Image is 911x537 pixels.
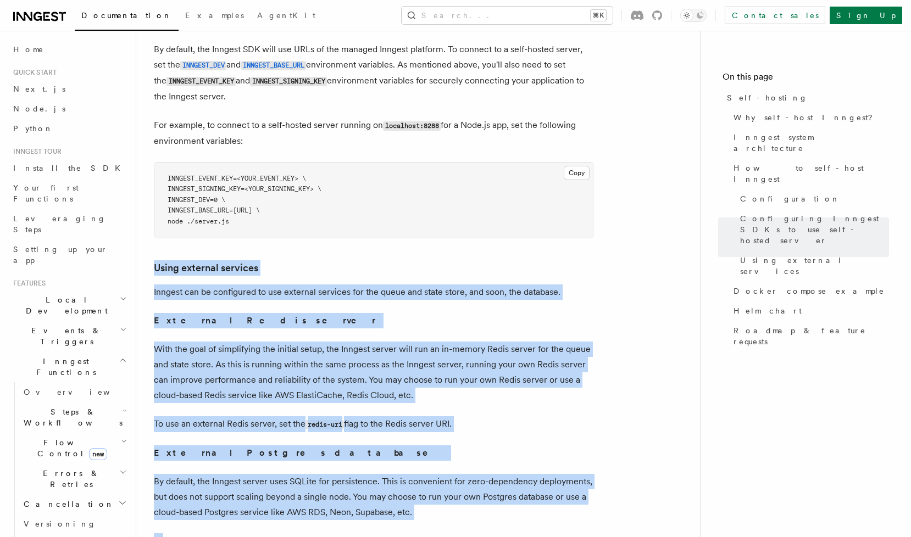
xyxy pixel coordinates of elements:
[24,519,96,528] span: Versioning
[13,164,127,172] span: Install the SDK
[9,321,129,351] button: Events & Triggers
[9,294,120,316] span: Local Development
[736,250,889,281] a: Using external services
[154,416,593,432] p: To use an external Redis server, set the flag to the Redis server URI.
[154,474,593,520] p: By default, the Inngest server uses SQLite for persistence. This is convenient for zero-dependenc...
[154,118,593,149] p: For example, to connect to a self-hosted server running on for a Node.js app, set the following e...
[9,325,120,347] span: Events & Triggers
[734,112,880,123] span: Why self-host Inngest?
[13,44,44,55] span: Home
[830,7,902,24] a: Sign Up
[723,70,889,88] h4: On this page
[9,119,129,138] a: Python
[734,286,885,297] span: Docker compose example
[251,3,322,30] a: AgentKit
[9,178,129,209] a: Your first Functions
[734,163,889,184] span: How to self-host Inngest
[19,499,114,510] span: Cancellation
[250,77,327,86] code: INNGEST_SIGNING_KEY
[154,315,376,326] strong: External Redis server
[729,281,889,301] a: Docker compose example
[154,342,593,403] p: With the goal of simplifying the initial setup, the Inngest server will run an in-memory Redis se...
[168,175,306,182] span: INNGEST_EVENT_KEY=<YOUR_EVENT_KEY> \
[740,193,840,204] span: Configuration
[564,166,590,180] button: Copy
[241,59,306,70] a: INNGEST_BASE_URL
[241,61,306,70] code: INNGEST_BASE_URL
[723,88,889,108] a: Self-hosting
[154,42,593,104] p: By default, the Inngest SDK will use URLs of the managed Inngest platform. To connect to a self-h...
[24,388,137,396] span: Overview
[19,437,121,459] span: Flow Control
[740,255,889,277] span: Using external services
[19,494,129,514] button: Cancellation
[729,127,889,158] a: Inngest system architecture
[81,11,172,20] span: Documentation
[89,448,107,460] span: new
[75,3,179,31] a: Documentation
[729,158,889,189] a: How to self-host Inngest
[154,260,258,276] a: Using external services
[19,433,129,463] button: Flow Controlnew
[168,217,229,225] span: node ./server.js
[9,99,129,119] a: Node.js
[180,61,226,70] code: INNGEST_DEV
[13,245,108,265] span: Setting up your app
[383,121,441,131] code: localhost:8288
[591,10,606,21] kbd: ⌘K
[9,79,129,99] a: Next.js
[257,11,315,20] span: AgentKit
[729,301,889,321] a: Helm chart
[729,321,889,351] a: Roadmap & feature requests
[305,420,344,429] code: redis-uri
[168,196,225,204] span: INNGEST_DEV=0 \
[168,206,260,214] span: INNGEST_BASE_URL=[URL] \
[734,305,802,316] span: Helm chart
[734,132,889,154] span: Inngest system architecture
[168,185,321,193] span: INNGEST_SIGNING_KEY=<YOUR_SIGNING_KEY> \
[13,214,106,234] span: Leveraging Steps
[680,9,707,22] button: Toggle dark mode
[729,108,889,127] a: Why self-host Inngest?
[180,59,226,70] a: INNGEST_DEV
[19,463,129,494] button: Errors & Retries
[19,406,123,428] span: Steps & Workflows
[19,382,129,402] a: Overview
[179,3,251,30] a: Examples
[9,158,129,178] a: Install the SDK
[9,68,57,77] span: Quick start
[740,213,889,246] span: Configuring Inngest SDKs to use self-hosted server
[19,468,119,490] span: Errors & Retries
[727,92,808,103] span: Self-hosting
[9,356,119,378] span: Inngest Functions
[154,448,443,458] strong: External Postgres database
[725,7,825,24] a: Contact sales
[9,209,129,239] a: Leveraging Steps
[736,189,889,209] a: Configuration
[9,147,62,156] span: Inngest tour
[13,104,65,113] span: Node.js
[9,279,46,288] span: Features
[402,7,613,24] button: Search...⌘K
[19,402,129,433] button: Steps & Workflows
[185,11,244,20] span: Examples
[154,284,593,300] p: Inngest can be configured to use external services for the queue and state store, and soon, the d...
[13,85,65,93] span: Next.js
[734,325,889,347] span: Roadmap & feature requests
[13,183,79,203] span: Your first Functions
[9,290,129,321] button: Local Development
[166,77,236,86] code: INNGEST_EVENT_KEY
[9,40,129,59] a: Home
[13,124,53,133] span: Python
[736,209,889,250] a: Configuring Inngest SDKs to use self-hosted server
[9,351,129,382] button: Inngest Functions
[19,514,129,534] a: Versioning
[9,239,129,270] a: Setting up your app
